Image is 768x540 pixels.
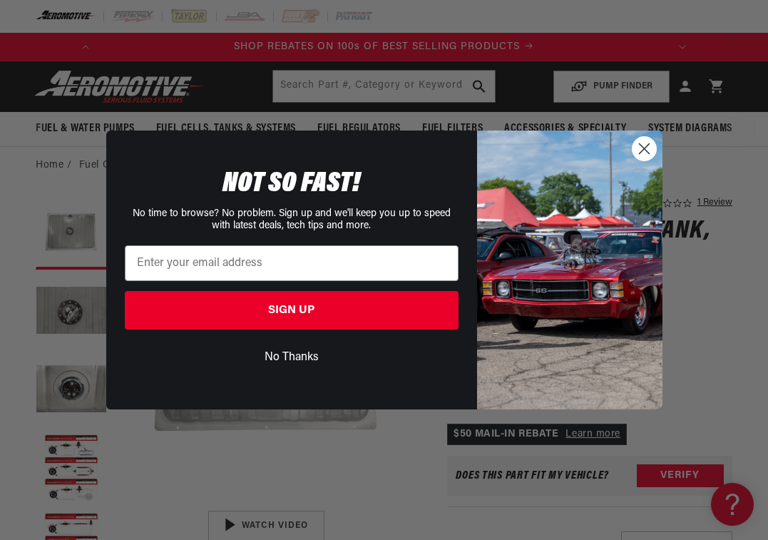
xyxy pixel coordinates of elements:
input: Enter your email address [125,245,459,281]
span: No time to browse? No problem. Sign up and we'll keep you up to speed with latest deals, tech tip... [133,208,451,231]
button: No Thanks [125,344,459,371]
img: 85cdd541-2605-488b-b08c-a5ee7b438a35.jpeg [477,131,662,409]
button: SIGN UP [125,291,459,330]
span: NOT SO FAST! [222,170,360,198]
button: Close dialog [632,136,657,161]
